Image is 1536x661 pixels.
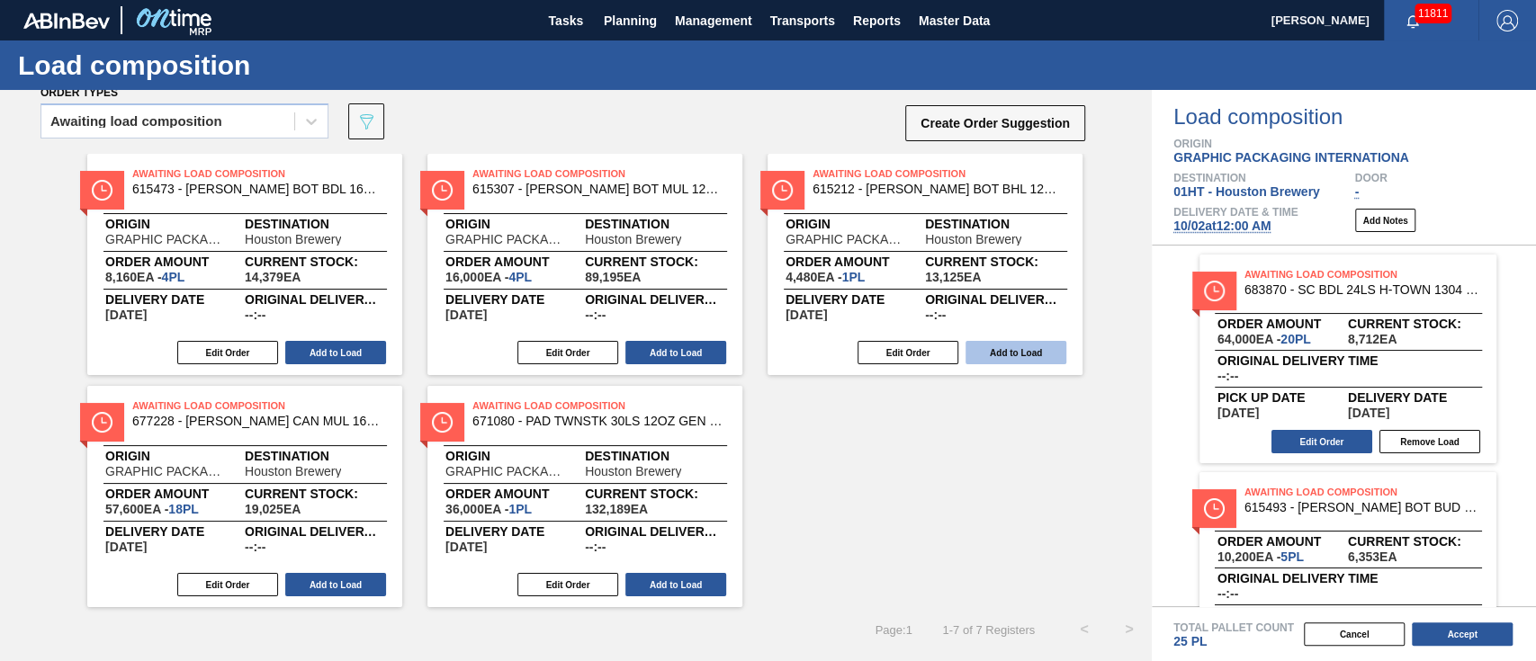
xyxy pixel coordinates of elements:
span: 4,PL [508,270,532,284]
span: --:-- [585,540,606,553]
span: Original delivery time [925,294,1064,305]
span: --:-- [1217,587,1238,600]
span: Original delivery time [585,526,724,537]
span: GRAPHIC PACKAGING INTERNATIONA [445,465,567,478]
button: Cancel [1304,622,1405,646]
span: 10/02 at 12:00 AM [1173,219,1271,233]
span: Order amount [1217,318,1348,329]
span: 11811 [1415,4,1451,23]
span: 10/06/2025 [445,308,487,321]
span: Awaiting Load Composition [472,397,724,415]
span: ,8,712,EA [1348,333,1397,345]
span: ,14,379,EA, [245,271,301,283]
span: Origin [445,219,585,229]
button: Edit Order [858,341,958,364]
span: 01HT - Houston Brewery [1173,184,1320,199]
span: Houston Brewery [245,233,341,246]
button: Add to Load [285,573,386,596]
span: Original delivery time [245,526,384,537]
button: Edit Order [1271,430,1372,453]
span: statusAwaiting Load Composition671080 - PAD TWNSTK 30LS 12OZ GEN 0194 167 ABICCNOriginGRAPHIC PAC... [427,386,742,607]
span: Origin [445,451,585,461]
span: Current Stock: [245,256,384,267]
span: Page : 1 [875,623,912,637]
span: 1,PL [842,270,866,284]
span: 615212 - CARR BOT BHL 12OZ SNUG 12/12 12OZ BOT 01 [813,183,1064,196]
span: statusAwaiting Load Composition615473 - [PERSON_NAME] BOT BDL 16OZ AL BOT 20/16 AB 0924 BOriginGR... [87,154,402,375]
span: GRAPHIC PACKAGING INTERNATIONA [786,233,907,246]
span: Delivery Date [786,294,925,305]
span: Order amount [786,256,925,267]
span: Transports [770,10,835,31]
div: Awaiting load composition [50,115,222,128]
span: Awaiting Load Composition [1244,265,1496,283]
span: ,10/03/2025, [1348,406,1389,419]
button: Add Notes [1355,209,1415,232]
img: TNhmsLtSVTkK8tSr43FrP2fwEKptu5GPRR3wAAAABJRU5ErkJggg== [23,13,110,29]
span: Delivery Date & Time [1173,207,1298,218]
span: 4,480EA-1PL [786,271,865,283]
span: 10/06/2025 [105,308,147,321]
span: GRAPHIC PACKAGING INTERNATIONA [105,233,227,246]
span: Planning [604,10,657,31]
span: Order amount [445,488,585,499]
span: Houston Brewery [585,465,681,478]
span: --:-- [925,308,946,321]
span: 10,200EA-5PL [1217,550,1304,563]
span: 4,PL [162,270,185,284]
span: ,19,025,EA, [245,503,301,515]
span: 683870 - SC BDL 24LS H-TOWN 1304 FCSUITCS 12OZ NF [1244,283,1482,297]
span: 10/06/2025 [786,308,827,321]
span: Awaiting Load Composition [472,165,724,183]
span: Order amount [445,256,585,267]
span: Awaiting Load Composition [1244,483,1496,501]
span: 10/03/2025 [105,540,147,553]
span: 671080 - PAD TWNSTK 30LS 12OZ GEN 0194 167 ABICCN [472,415,724,428]
span: 615473 - CARR BOT BDL 16OZ AL BOT 20/16 AB 0924 B [132,183,384,196]
span: statusAwaiting Load Composition677228 - [PERSON_NAME] CAN MUL 16OZ CAN PK 12/16 CAN 1124OriginGRA... [87,386,402,607]
span: Current Stock: [925,256,1064,267]
span: Order amount [1217,536,1348,547]
span: Origin [105,451,245,461]
span: - [1355,184,1360,199]
span: 18,PL [168,502,198,516]
img: status [92,180,112,201]
span: 1 - 7 of 7 Registers [939,623,1035,637]
span: Origin [105,219,245,229]
span: Houston Brewery [925,233,1021,246]
button: Add to Load [625,573,726,596]
button: Edit Order [177,341,278,364]
span: Destination [925,219,1064,229]
button: Create Order Suggestion [905,105,1085,141]
span: Load composition [1173,106,1536,128]
span: Delivery Date [105,526,245,537]
span: 1,PL [508,502,532,516]
span: Delivery Date [445,294,585,305]
button: Edit Order [177,573,278,596]
button: Remove Load [1379,430,1480,453]
span: Destination [245,219,384,229]
span: statusAwaiting Load Composition615212 - [PERSON_NAME] BOT BHL 12OZ SNUG 12/12 12OZ BOT 01OriginGR... [768,154,1082,375]
span: statusAwaiting Load Composition683870 - SC BDL 24LS H-TOWN 1304 FCSUITCS 12OZ NFOrder amount64,00... [1152,246,1536,463]
span: Original delivery time [245,294,384,305]
button: Edit Order [517,573,618,596]
span: Original delivery time [585,294,724,305]
span: Delivery Date [445,526,585,537]
h1: Load composition [18,55,337,76]
span: ,13,125,EA, [925,271,981,283]
span: Management [675,10,752,31]
img: status [92,412,112,433]
span: Original delivery time [1217,355,1478,366]
span: Destination [585,219,724,229]
span: 10/03/2025 [445,540,487,553]
span: ,132,189,EA, [585,503,648,515]
span: 5,PL [1280,549,1304,564]
button: < [1062,607,1107,652]
button: Notifications [1384,8,1442,33]
img: status [772,180,793,201]
span: Reports [853,10,901,31]
span: --:-- [585,308,606,321]
span: 8,160EA-4PL [105,271,184,283]
span: Current Stock: [1348,536,1478,547]
img: status [432,412,453,433]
